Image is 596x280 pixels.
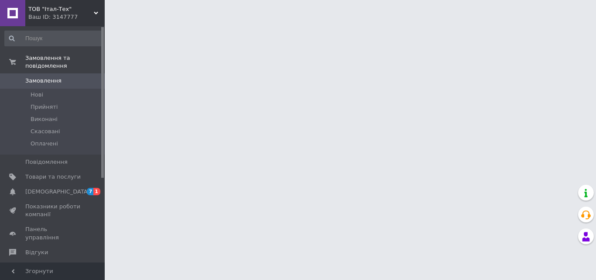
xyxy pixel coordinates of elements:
[28,13,105,21] div: Ваш ID: 3147777
[25,54,105,70] span: Замовлення та повідомлення
[25,77,62,85] span: Замовлення
[25,158,68,166] span: Повідомлення
[25,188,90,196] span: [DEMOGRAPHIC_DATA]
[4,31,103,46] input: Пошук
[25,225,81,241] span: Панель управління
[93,188,100,195] span: 1
[28,5,94,13] span: ТОВ "Італ-Тех"
[25,203,81,218] span: Показники роботи компанії
[25,249,48,256] span: Відгуки
[87,188,94,195] span: 7
[31,91,43,99] span: Нові
[31,140,58,148] span: Оплачені
[31,103,58,111] span: Прийняті
[31,128,60,135] span: Скасовані
[31,115,58,123] span: Виконані
[25,173,81,181] span: Товари та послуги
